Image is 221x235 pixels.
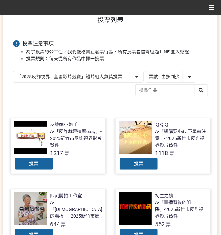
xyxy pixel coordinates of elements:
[155,221,165,228] span: 552
[134,161,143,166] span: 投票
[50,128,102,149] div: A-「反詐就是這麼easy」- 2025新竹市反詐視界影片徵件
[155,192,173,199] div: 初生之犢
[50,221,60,228] span: 644
[65,151,69,156] span: 票
[155,121,169,128] div: ＱＱＱ
[26,49,208,55] li: 為了投票的公平性，我們嚴格禁止灌票行為，所有投票者皆需經過 LINE 登入認證。
[50,150,63,156] span: 1217
[11,118,106,174] a: 反詐騙小能手A-「反詐就是這麼easy」- 2025新竹市反詐視界影片徵件1217票投票
[155,150,168,156] span: 1118
[155,128,207,149] div: A-「網購要小心 下單前注意」- 2025新竹市反詐視界影片徵件
[166,222,171,227] span: 票
[26,55,208,62] li: 投票規則：每天從所有作品中擇一投票。
[50,199,103,220] div: A-「[DEMOGRAPHIC_DATA]的看板」- 2025新竹市反詐視界影片徵件
[50,121,78,128] div: 反詐騙小能手
[13,16,208,24] h1: 投票列表
[61,222,66,227] span: 票
[169,151,174,156] span: 票
[115,118,211,174] a: ＱＱＱA-「網購要小心 下單前注意」- 2025新竹市反詐視界影片徵件1118票投票
[50,192,82,199] div: 即刻開拍工作室
[136,85,208,96] input: 搜尋作品
[22,40,54,47] span: 投票注意事項
[29,161,39,166] span: 投票
[155,199,207,220] div: A-「直播背後的陷阱」-2025新竹市反詐視界影片徵件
